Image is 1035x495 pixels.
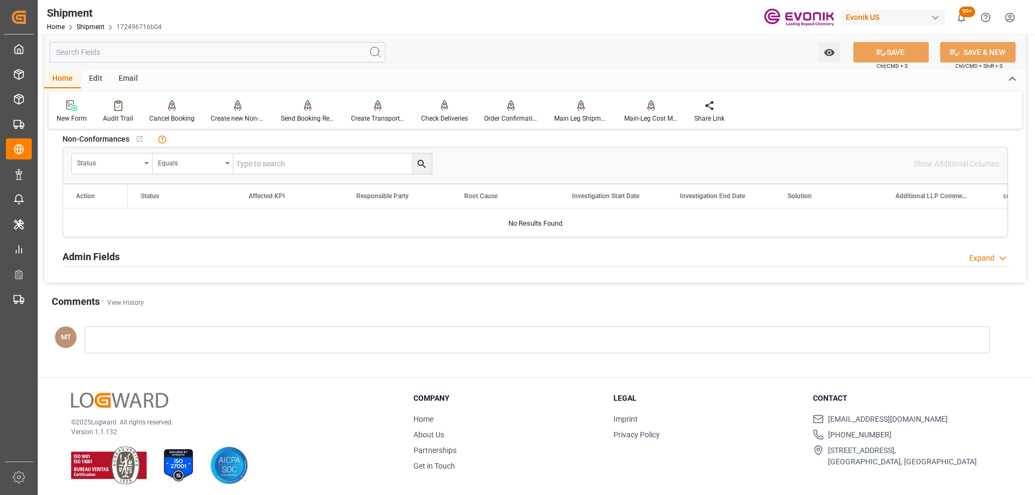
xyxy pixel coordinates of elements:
[554,114,608,123] div: Main Leg Shipment
[484,114,538,123] div: Order Confirmation
[77,156,141,168] div: Status
[249,192,285,200] span: Affected KPI
[160,447,197,484] img: ISO 27001 Certification
[210,447,248,484] img: AICPA SOC
[61,333,71,341] span: MT
[77,23,105,31] a: Shipment
[411,154,432,174] button: search button
[149,114,195,123] div: Cancel Booking
[413,430,444,439] a: About Us
[47,23,65,31] a: Home
[413,462,455,470] a: Get in Touch
[47,5,162,21] div: Shipment
[413,415,433,423] a: Home
[421,114,468,123] div: Check Deliveries
[974,5,998,30] button: Help Center
[841,10,945,25] div: Evonik US
[413,446,457,455] a: Partnerships
[71,393,168,408] img: Logward Logo
[281,114,335,123] div: Send Booking Request To ABS
[63,134,129,145] span: Non-Conformances
[351,114,405,123] div: Create Transport Unit
[72,154,153,174] button: open menu
[111,70,146,88] div: Email
[153,154,233,174] button: open menu
[818,42,840,62] button: open menu
[158,156,222,168] div: Equals
[211,114,265,123] div: Create new Non-Conformance
[895,192,968,200] span: Additional LLP Comments
[613,415,638,423] a: Imprint
[413,393,600,404] h3: Company
[356,192,409,200] span: Responsible Party
[233,154,432,174] input: Type to search
[71,427,387,437] p: Version 1.1.132
[81,70,111,88] div: Edit
[63,249,120,264] h2: Admin Fields
[57,114,87,123] div: New Form
[841,7,949,27] button: Evonik US
[828,414,948,425] span: [EMAIL_ADDRESS][DOMAIN_NAME]
[107,299,144,306] a: View History
[613,430,660,439] a: Privacy Policy
[788,192,812,200] span: Solution
[955,62,1003,70] span: Ctrl/CMD + Shift + S
[613,393,800,404] h3: Legal
[50,42,385,62] input: Search Fields
[76,192,95,200] div: Action
[940,42,1016,62] button: SAVE & NEW
[828,429,892,441] span: [PHONE_NUMBER]
[764,8,834,27] img: Evonik-brand-mark-Deep-Purple-RGB.jpeg_1700498283.jpeg
[959,6,975,17] span: 99+
[680,192,745,200] span: Investigation End Date
[949,5,974,30] button: show 100 new notifications
[969,253,995,264] div: Expand
[1003,192,1017,200] span: code
[71,417,387,427] p: © 2025 Logward. All rights reserved.
[572,192,639,200] span: Investigation Start Date
[464,192,498,200] span: Root Cause
[44,70,81,88] div: Home
[624,114,678,123] div: Main-Leg Cost Message
[141,192,159,200] span: Status
[853,42,929,62] button: SAVE
[877,62,908,70] span: Ctrl/CMD + S
[828,445,977,468] span: [STREET_ADDRESS], [GEOGRAPHIC_DATA], [GEOGRAPHIC_DATA]
[813,393,999,404] h3: Contact
[694,114,724,123] div: Share Link
[52,294,100,309] h2: Comments
[103,114,133,123] div: Audit Trail
[71,447,147,484] img: ISO 9001 & ISO 14001 Certification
